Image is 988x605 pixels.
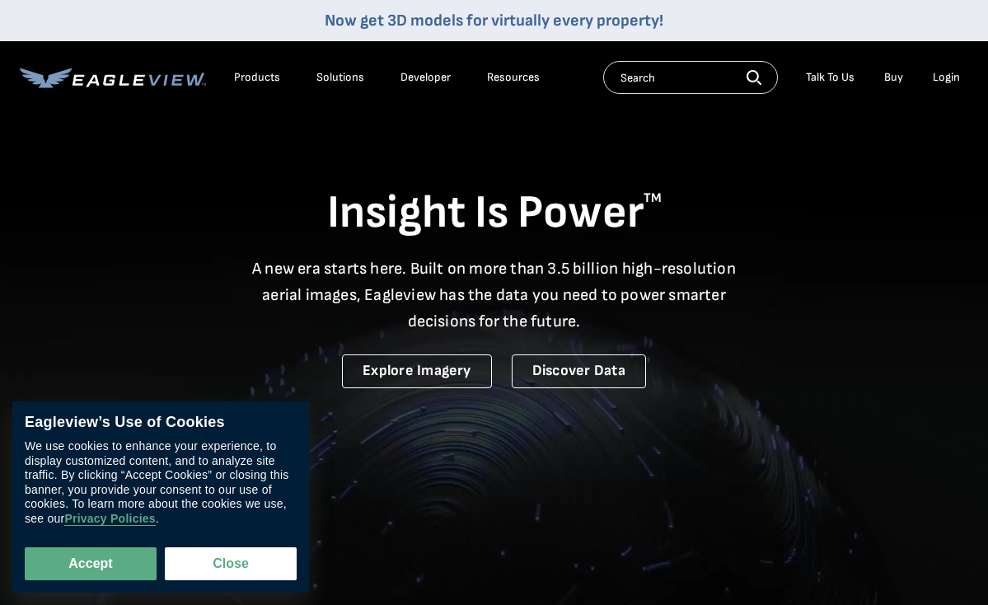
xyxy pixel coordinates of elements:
[64,513,155,527] a: Privacy Policies
[242,256,747,335] p: A new era starts here. Built on more than 3.5 billion high-resolution aerial images, Eagleview ha...
[325,11,663,30] a: Now get 3D models for virtually every property!
[25,547,157,580] button: Accept
[400,70,451,85] a: Developer
[806,70,855,85] div: Talk To Us
[25,414,297,432] div: Eagleview’s Use of Cookies
[20,185,968,242] h1: Insight Is Power
[644,190,662,206] sup: TM
[234,70,280,85] div: Products
[487,70,540,85] div: Resources
[933,70,960,85] div: Login
[316,70,364,85] div: Solutions
[25,440,297,527] div: We use cookies to enhance your experience, to display customized content, and to analyze site tra...
[165,547,297,580] button: Close
[512,354,646,388] a: Discover Data
[603,61,778,94] input: Search
[884,70,903,85] a: Buy
[342,354,492,388] a: Explore Imagery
